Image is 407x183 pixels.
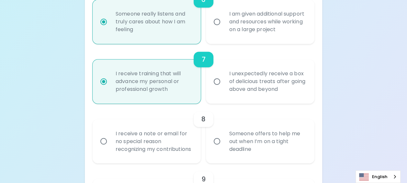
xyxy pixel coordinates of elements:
div: choice-group-check [93,104,314,163]
div: Someone really listens and truly cares about how I am feeling [110,2,198,41]
div: Language [356,170,401,183]
div: I am given additional support and resources while working on a large project [224,2,311,41]
a: English [356,171,400,183]
div: Someone offers to help me out when I’m on a tight deadline [224,122,311,161]
h6: 7 [201,54,205,65]
div: I receive a note or email for no special reason recognizing my contributions [110,122,198,161]
div: I receive training that will advance my personal or professional growth [110,62,198,101]
h6: 8 [201,114,206,124]
div: choice-group-check [93,44,314,104]
aside: Language selected: English [356,170,401,183]
div: I unexpectedly receive a box of delicious treats after going above and beyond [224,62,311,101]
